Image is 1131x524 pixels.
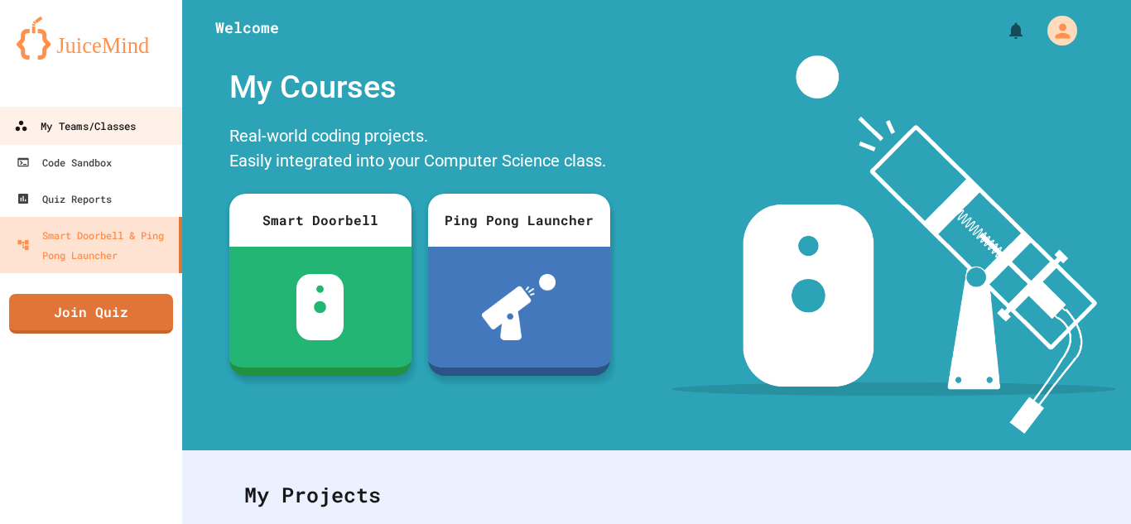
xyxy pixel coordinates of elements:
[221,55,618,119] div: My Courses
[975,17,1030,45] div: My Notifications
[671,55,1115,434] img: banner-image-my-projects.png
[14,116,136,137] div: My Teams/Classes
[296,274,344,340] img: sdb-white.svg
[1030,12,1081,50] div: My Account
[17,152,112,172] div: Code Sandbox
[17,225,172,265] div: Smart Doorbell & Ping Pong Launcher
[428,194,610,247] div: Ping Pong Launcher
[229,194,411,247] div: Smart Doorbell
[9,294,173,334] a: Join Quiz
[17,189,112,209] div: Quiz Reports
[221,119,618,181] div: Real-world coding projects. Easily integrated into your Computer Science class.
[17,17,166,60] img: logo-orange.svg
[482,274,556,340] img: ppl-with-ball.png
